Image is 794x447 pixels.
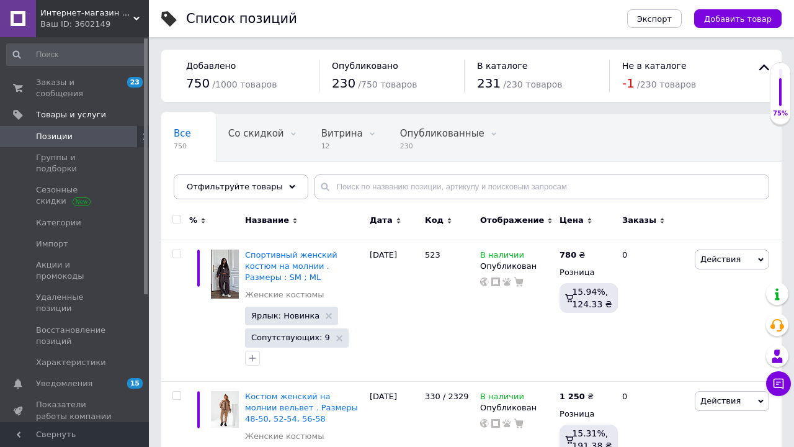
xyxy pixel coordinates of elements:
[367,240,422,381] div: [DATE]
[425,392,469,401] span: 330 / 2329
[622,215,656,226] span: Заказы
[40,19,149,30] div: Ваш ID: 3602149
[480,215,544,226] span: Отображение
[637,14,672,24] span: Экспорт
[314,174,769,199] input: Поиск по названию позиции, артикулу и поисковым запросам
[36,325,115,347] span: Восстановление позиций
[700,255,741,264] span: Действия
[477,76,501,91] span: 231
[694,9,782,28] button: Добавить товар
[186,76,210,91] span: 750
[36,217,81,228] span: Категории
[480,250,524,263] span: В наличии
[425,250,440,260] span: 523
[622,61,687,71] span: Не в каталоге
[560,250,585,261] div: ₴
[251,333,330,341] span: Сопутствующих: 9
[36,131,73,142] span: Позиции
[6,43,146,66] input: Поиск
[187,182,283,191] span: Отфильтруйте товары
[245,289,324,300] a: Женские костюмы
[245,215,289,226] span: Название
[186,61,236,71] span: Добавлено
[228,128,284,139] span: Со скидкой
[425,215,444,226] span: Код
[245,431,324,442] a: Женские костюмы
[245,250,337,282] a: Спортивный женский костюм на молнии . Размеры : SM ; ML
[251,312,319,320] span: Ярлык: Новинка
[36,77,115,99] span: Заказы и сообщения
[36,357,106,368] span: Характеристики
[560,391,594,402] div: ₴
[186,12,297,25] div: Список позиций
[189,215,197,226] span: %
[332,61,398,71] span: Опубликовано
[560,267,612,278] div: Розница
[211,250,239,299] img: Спортивный женский костюм на молнии . Размеры : SM ; ML
[560,215,584,226] span: Цена
[770,109,790,118] div: 75%
[560,409,612,420] div: Розница
[127,77,143,88] span: 23
[36,292,115,314] span: Удаленные позиции
[358,79,417,89] span: / 750 товаров
[212,79,277,89] span: / 1000 товаров
[480,261,553,272] div: Опубликован
[480,402,553,413] div: Опубликован
[40,7,133,19] span: Интернет-магазин "Аура"
[704,14,772,24] span: Добавить товар
[245,392,358,423] a: Костюм женский на молнии вельвет . Размеры 48-50, 52-54, 56-58
[36,378,92,389] span: Уведомления
[477,61,527,71] span: В каталоге
[503,79,562,89] span: / 230 товаров
[480,392,524,405] span: В наличии
[622,76,635,91] span: -1
[36,152,115,174] span: Группы и подборки
[700,396,741,405] span: Действия
[211,391,239,428] img: Костюм женский на молнии вельвет . Размеры 48-50, 52-54, 56-58
[637,79,696,89] span: / 230 товаров
[560,250,576,260] b: 780
[174,142,191,151] span: 750
[332,76,355,91] span: 230
[36,184,115,207] span: Сезонные скидки
[400,142,484,151] span: 230
[370,215,393,226] span: Дата
[615,240,692,381] div: 0
[627,9,682,28] button: Экспорт
[36,399,115,422] span: Показатели работы компании
[174,128,191,139] span: Все
[321,142,363,151] span: 12
[572,287,612,309] span: 15.94%, 124.33 ₴
[127,378,143,389] span: 15
[36,260,115,282] span: Акции и промокоды
[400,128,484,139] span: Опубликованные
[560,392,585,401] b: 1 250
[321,128,363,139] span: Витрина
[766,371,791,396] button: Чат с покупателем
[174,175,218,186] span: Скрытые
[36,109,106,120] span: Товары и услуги
[36,238,68,250] span: Импорт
